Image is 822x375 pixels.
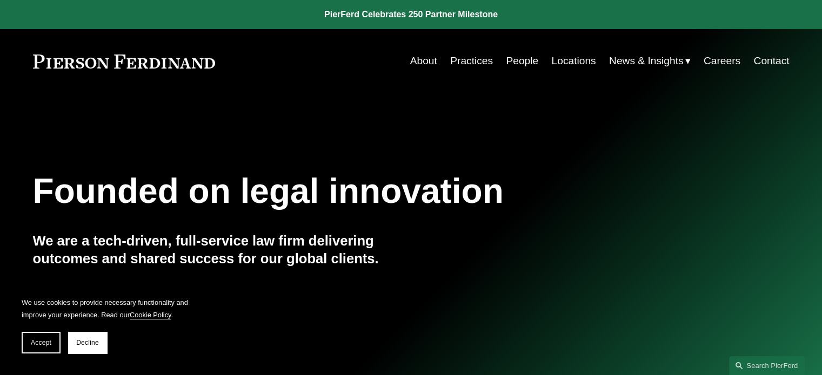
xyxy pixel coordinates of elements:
a: Careers [704,51,740,71]
a: Locations [551,51,596,71]
section: Cookie banner [11,285,205,364]
span: Accept [31,339,51,346]
a: About [410,51,437,71]
a: Practices [450,51,493,71]
button: Decline [68,332,107,353]
a: Contact [753,51,789,71]
a: Search this site [729,356,805,375]
button: Accept [22,332,61,353]
p: We use cookies to provide necessary functionality and improve your experience. Read our . [22,296,195,321]
a: folder dropdown [609,51,691,71]
h1: Founded on legal innovation [33,172,664,211]
a: People [506,51,538,71]
a: Cookie Policy [130,311,171,319]
h4: We are a tech-driven, full-service law firm delivering outcomes and shared success for our global... [33,232,411,267]
span: Decline [76,339,99,346]
span: News & Insights [609,52,684,71]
